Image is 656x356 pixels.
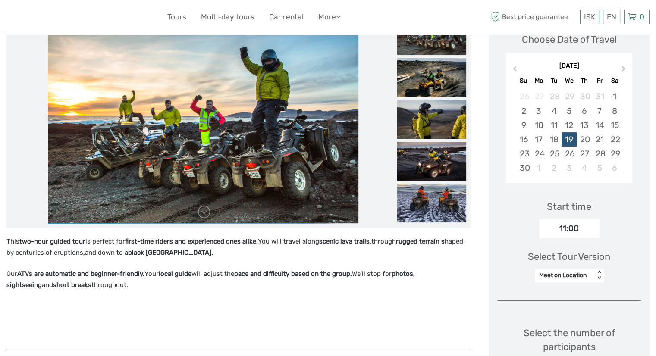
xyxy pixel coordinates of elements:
strong: photos, sightseeing [6,270,415,289]
p: Our Your will adjust the We'll stop for and throughout. [6,269,471,290]
div: Choose Sunday, November 9th, 2025 [516,118,531,132]
div: Choose Monday, November 17th, 2025 [531,132,546,147]
div: Choose Friday, October 31st, 2025 [592,89,607,103]
div: Choose Saturday, November 8th, 2025 [607,104,622,118]
div: Sa [607,75,622,87]
div: Fr [592,75,607,87]
div: Choose Thursday, November 6th, 2025 [577,104,592,118]
div: Choose Sunday, November 30th, 2025 [516,161,531,175]
p: This is perfect for You will travel along through haped by centuries of eruptions and down to a [6,236,471,258]
div: Not available Sunday, October 26th, 2025 [516,89,531,103]
img: 4f4a40c3805e4fe6bd363c7f21aa61c0_slider_thumbnail.jpeg [397,184,466,222]
div: Choose Saturday, November 22nd, 2025 [607,132,622,147]
p: We're away right now. Please check back later! [12,15,97,22]
strong: black [GEOGRAPHIC_DATA]. [128,249,213,256]
img: 4a53b601d4b34cc9ba1bcb173c7db1c3_slider_thumbnail.jpg [397,16,466,55]
span: Best price guarantee [489,10,578,24]
div: Choose Thursday, October 30th, 2025 [577,89,592,103]
div: Meet on Location [539,271,590,280]
img: 044fe617f3994b6d979a8776e66bf2c7_slider_thumbnail.jpg [397,142,466,181]
img: 632-1a1f61c2-ab70-46c5-a88f-57c82c74ba0d_logo_small.jpg [6,6,50,28]
div: Choose Wednesday, November 5th, 2025 [562,104,577,118]
div: We [562,75,577,87]
a: Multi-day tours [201,11,254,23]
div: Choose Monday, November 3rd, 2025 [531,104,546,118]
div: Choose Tuesday, November 25th, 2025 [546,147,562,161]
span: 0 [638,12,646,21]
div: Choose Sunday, November 23rd, 2025 [516,147,531,161]
div: Choose Monday, December 1st, 2025 [531,161,546,175]
div: Choose Monday, November 10th, 2025 [531,118,546,132]
div: Choose Wednesday, December 3rd, 2025 [562,161,577,175]
strong: first-time riders and experienced ones alike. [125,237,258,245]
div: 11:00 [539,219,600,238]
button: Previous Month [507,64,521,78]
div: Choose Wednesday, November 26th, 2025 [562,147,577,161]
div: Choose Monday, November 24th, 2025 [531,147,546,161]
div: Choose Thursday, November 13th, 2025 [577,118,592,132]
div: Choose Tuesday, November 4th, 2025 [546,104,562,118]
div: Choose Sunday, November 16th, 2025 [516,132,531,147]
strong: two-hour guided tour [19,237,85,245]
div: Choose Saturday, November 1st, 2025 [607,89,622,103]
div: Choose Tuesday, November 11th, 2025 [546,118,562,132]
div: Choose Saturday, November 29th, 2025 [607,147,622,161]
button: Next Month [618,64,631,78]
button: Open LiveChat chat widget [99,13,110,24]
div: Choose Friday, November 21st, 2025 [592,132,607,147]
div: EN [603,10,620,24]
img: 5fed0751b5114c72ba001bf50411970f_slider_thumbnail.jpeg [397,58,466,97]
div: Start time [547,200,591,213]
div: Choose Date of Travel [522,33,617,46]
img: 4a53b601d4b34cc9ba1bcb173c7db1c3_main_slider.jpg [48,16,358,223]
div: Choose Tuesday, November 18th, 2025 [546,132,562,147]
div: Choose Tuesday, October 28th, 2025 [546,89,562,103]
div: Choose Sunday, November 2nd, 2025 [516,104,531,118]
div: Choose Saturday, December 6th, 2025 [607,161,622,175]
strong: , [83,249,85,256]
div: [DATE] [506,62,632,71]
a: Car rental [269,11,304,23]
img: 235a3a956d484babb45f187c5b3e4296_slider_thumbnail.jpg [397,100,466,139]
div: month 2025-11 [509,89,630,175]
span: ISK [584,12,595,21]
div: Not available Monday, October 27th, 2025 [531,89,546,103]
div: Choose Friday, November 7th, 2025 [592,104,607,118]
strong: pace and difficulty based on the group. [234,270,352,278]
strong: local guide [159,270,191,278]
div: Select Tour Version [528,250,610,263]
div: Tu [546,75,562,87]
div: Choose Tuesday, December 2nd, 2025 [546,161,562,175]
div: Choose Thursday, November 20th, 2025 [577,132,592,147]
div: Choose Saturday, November 15th, 2025 [607,118,622,132]
strong: scenic lava trails, [319,237,371,245]
div: < > [596,271,603,280]
div: Choose Wednesday, October 29th, 2025 [562,89,577,103]
div: Th [577,75,592,87]
strong: short breaks [53,281,91,289]
div: Choose Wednesday, November 19th, 2025 [562,132,577,147]
div: Mo [531,75,546,87]
div: Su [516,75,531,87]
div: Choose Friday, December 5th, 2025 [592,161,607,175]
a: More [318,11,341,23]
div: Choose Thursday, December 4th, 2025 [577,161,592,175]
div: Choose Thursday, November 27th, 2025 [577,147,592,161]
a: Tours [167,11,186,23]
div: Choose Wednesday, November 12th, 2025 [562,118,577,132]
strong: rugged terrain s [396,237,445,245]
strong: ATVs are automatic and beginner-friendly. [17,270,144,278]
div: Choose Friday, November 28th, 2025 [592,147,607,161]
div: Choose Friday, November 14th, 2025 [592,118,607,132]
